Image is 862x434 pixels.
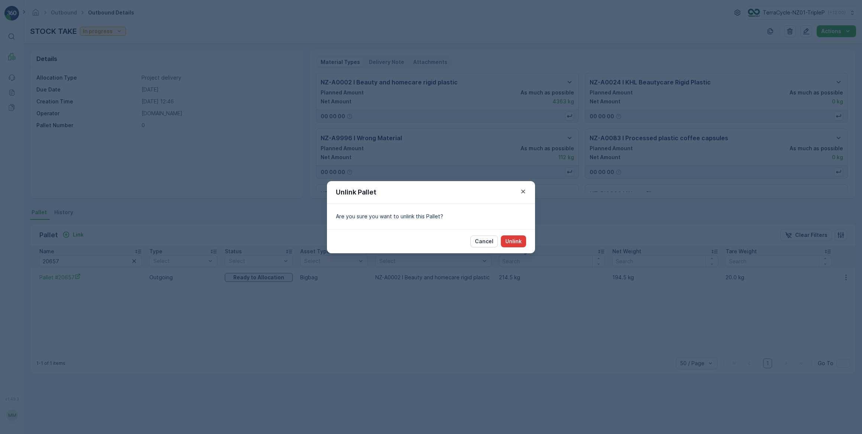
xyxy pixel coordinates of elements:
[336,213,526,220] p: Are you sure you want to unlink this Pallet?
[336,187,376,197] p: Unlink Pallet
[475,238,493,245] p: Cancel
[470,235,498,247] button: Cancel
[501,235,526,247] button: Unlink
[505,238,522,245] p: Unlink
